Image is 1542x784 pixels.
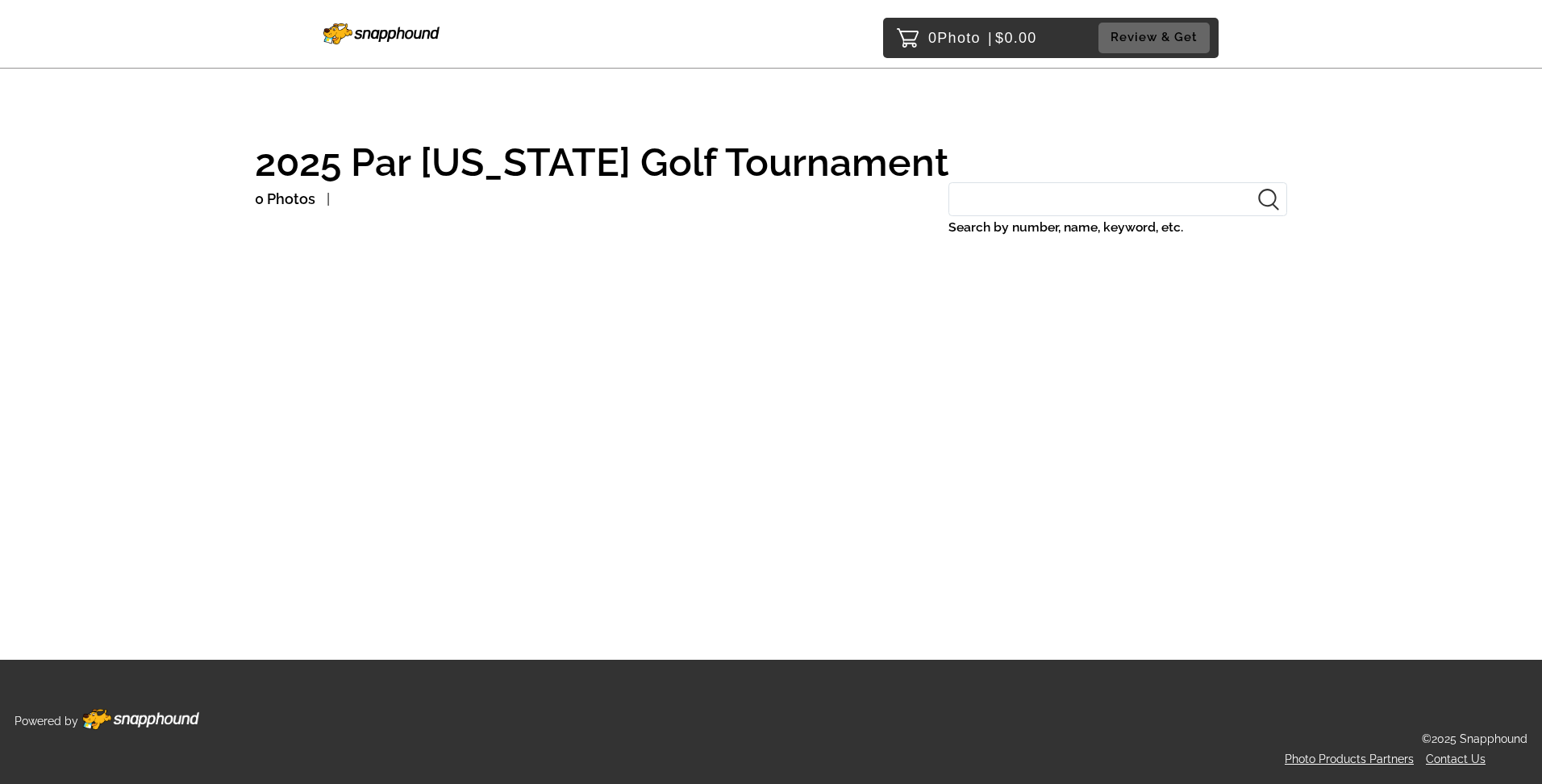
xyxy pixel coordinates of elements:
label: Search by number, name, keyword, etc. [948,216,1287,239]
img: Snapphound Logo [323,23,440,44]
p: Powered by [15,711,78,732]
button: Review & Get [1098,23,1210,52]
img: Footer [82,709,199,730]
h1: 2025 Par [US_STATE] Golf Tournament [255,142,1287,182]
a: Review & Get [1098,23,1215,52]
a: Photo Products Partners [1285,753,1414,765]
p: 0 Photos [255,186,315,212]
p: ©2025 Snapphound [1422,729,1527,749]
span: | [988,30,993,46]
a: Contact Us [1426,753,1486,765]
span: Photo [937,25,981,51]
p: 0 $0.00 [928,25,1037,51]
